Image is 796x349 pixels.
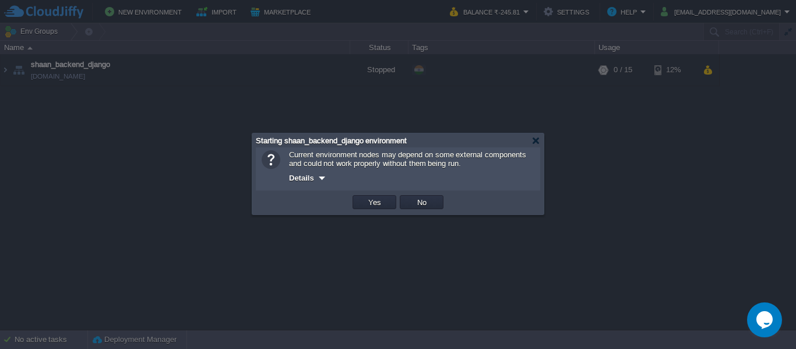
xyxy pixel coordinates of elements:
[747,302,784,337] iframe: chat widget
[289,150,526,168] span: Current environment nodes may depend on some external components and could not work properly with...
[256,136,407,145] span: Starting shaan_backend_django environment
[289,174,314,182] span: Details
[414,197,430,207] button: No
[365,197,385,207] button: Yes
